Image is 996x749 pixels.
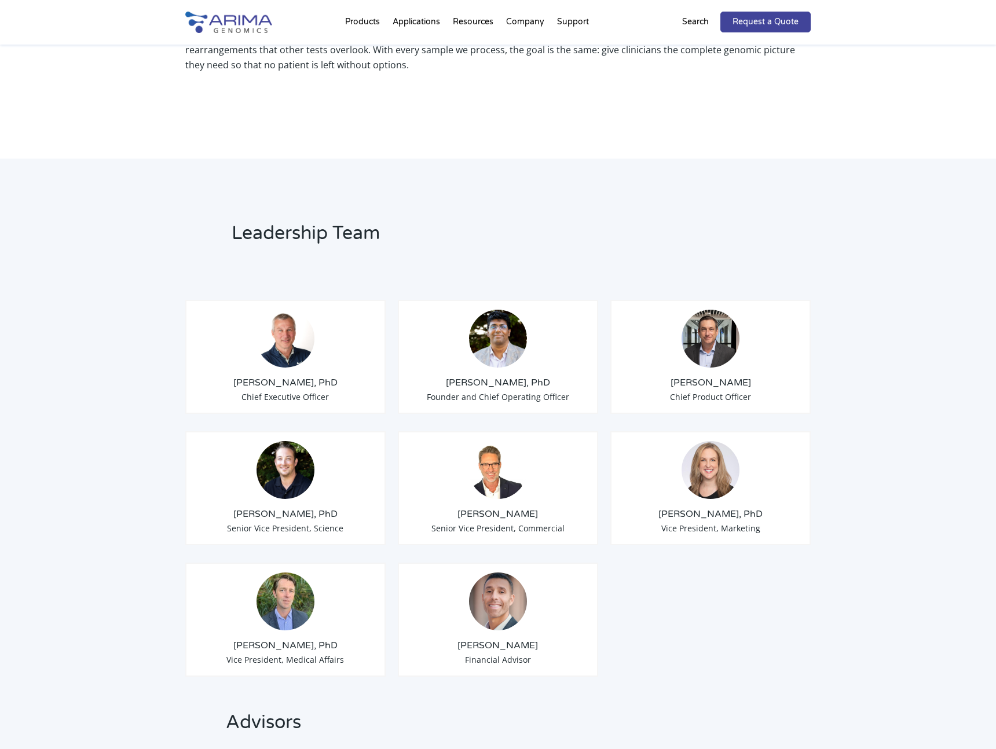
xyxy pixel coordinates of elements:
[257,572,314,630] img: 1632501909860.jpeg
[720,12,811,32] a: Request a Quote
[682,441,739,499] img: 19364919-cf75-45a2-a608-1b8b29f8b955.jpg
[620,376,801,389] h3: [PERSON_NAME]
[408,639,588,652] h3: [PERSON_NAME]
[465,654,531,665] span: Financial Advisor
[408,508,588,520] h3: [PERSON_NAME]
[682,310,739,368] img: Chris-Roberts.jpg
[257,310,314,368] img: Tom-Willis.jpg
[408,376,588,389] h3: [PERSON_NAME], PhD
[469,441,527,499] img: David-Duvall-Headshot.jpg
[232,221,646,255] h2: Leadership Team
[226,710,481,744] h2: Advisors
[241,391,329,402] span: Chief Executive Officer
[682,14,709,30] p: Search
[469,572,527,630] img: A.-Seltser-Headshot.jpeg
[227,523,343,534] span: Senior Vice President, Science
[620,508,801,520] h3: [PERSON_NAME], PhD
[670,391,751,402] span: Chief Product Officer
[195,376,376,389] h3: [PERSON_NAME], PhD
[431,523,565,534] span: Senior Vice President, Commercial
[661,523,760,534] span: Vice President, Marketing
[257,441,314,499] img: Anthony-Schmitt_Arima-Genomics.png
[195,508,376,520] h3: [PERSON_NAME], PhD
[427,391,569,402] span: Founder and Chief Operating Officer
[226,654,344,665] span: Vice President, Medical Affairs
[195,639,376,652] h3: [PERSON_NAME], PhD
[469,310,527,368] img: Sid-Selvaraj_Arima-Genomics.png
[185,12,811,82] p: That moment crystallized our purpose: [MEDICAL_DATA] diagnostics must evolve to capture the full ...
[185,12,272,33] img: Arima-Genomics-logo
